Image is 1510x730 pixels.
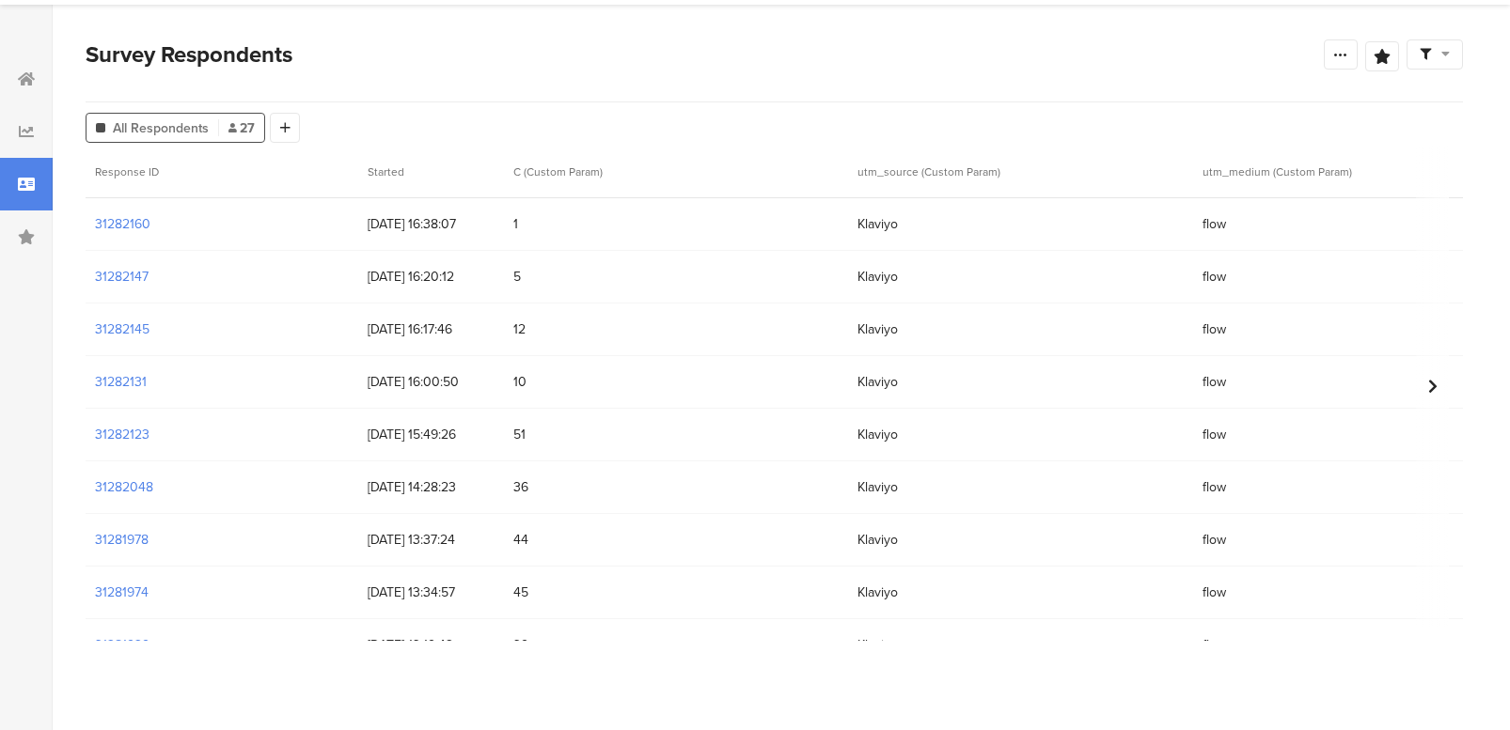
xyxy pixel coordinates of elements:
[368,582,495,602] span: [DATE] 13:34:57
[95,530,149,550] section: 31281978
[368,267,495,287] span: [DATE] 16:20:12
[857,372,1183,392] span: Klaviyo
[513,163,603,180] span: C (Custom Param)
[95,582,149,602] section: 31281974
[368,425,495,444] span: [DATE] 15:49:26
[857,635,1183,655] span: Klaviyo
[513,214,839,234] span: 1
[857,582,1183,602] span: Klaviyo
[86,38,292,71] span: Survey Respondents
[95,477,153,497] section: 31282048
[857,319,1183,339] span: Klaviyo
[513,635,839,655] span: 39
[368,214,495,234] span: [DATE] 16:38:07
[857,477,1183,497] span: Klaviyo
[513,372,839,392] span: 10
[513,582,839,602] span: 45
[513,319,839,339] span: 12
[95,319,149,339] section: 31282145
[513,425,839,444] span: 51
[857,267,1183,287] span: Klaviyo
[368,372,495,392] span: [DATE] 16:00:50
[95,425,149,444] section: 31282123
[95,267,149,287] section: 31282147
[368,319,495,339] span: [DATE] 16:17:46
[95,163,159,180] span: Response ID
[513,530,839,550] span: 44
[368,530,495,550] span: [DATE] 13:37:24
[513,267,839,287] span: 5
[857,214,1183,234] span: Klaviyo
[368,477,495,497] span: [DATE] 14:28:23
[368,163,404,180] span: Started
[857,530,1183,550] span: Klaviyo
[368,635,495,655] span: [DATE] 13:19:42
[113,118,209,138] span: All Respondents
[857,163,1000,180] span: utm_source (Custom Param)
[95,214,150,234] section: 31282160
[95,635,149,655] section: 31281929
[228,118,255,138] span: 27
[95,372,147,392] section: 31282131
[513,477,839,497] span: 36
[1203,163,1352,180] span: utm_medium (Custom Param)
[857,425,1183,444] span: Klaviyo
